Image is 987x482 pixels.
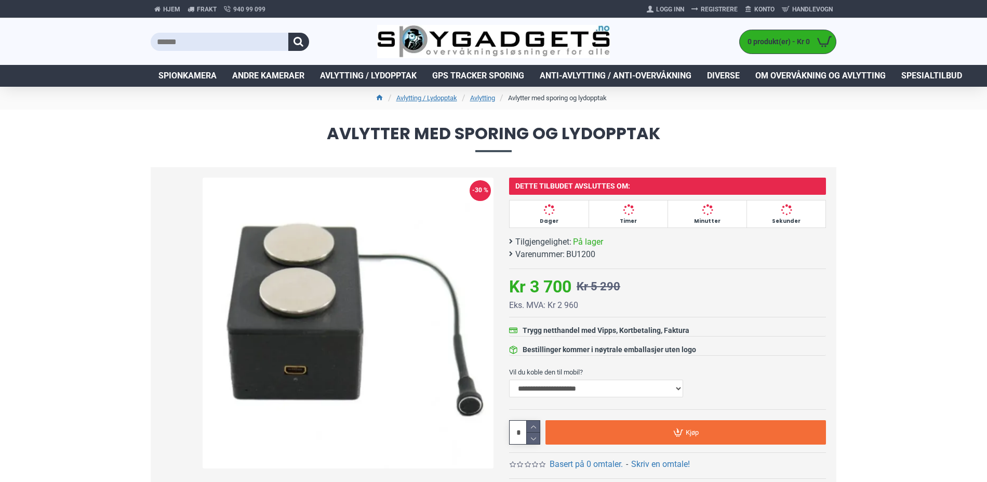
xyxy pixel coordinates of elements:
span: På lager [573,236,603,248]
div: Bestillinger kommer i nøytrale emballasjer uten logo [523,344,696,355]
span: Anti-avlytting / Anti-overvåkning [540,70,691,82]
span: 940 99 099 [233,5,265,14]
b: Varenummer: [515,248,565,261]
a: Andre kameraer [224,65,312,87]
a: Diverse [699,65,748,87]
span: Dager [511,217,588,225]
a: Anti-avlytting / Anti-overvåkning [532,65,699,87]
div: Trygg netthandel med Vipps, Kortbetaling, Faktura [523,325,689,336]
span: Frakt [197,5,217,14]
span: Registrere [701,5,738,14]
b: Tilgjengelighet: [515,236,571,248]
h5: Dette tilbudet avsluttes om: [509,178,826,195]
span: Hjem [163,5,180,14]
a: Skriv en omtale! [631,458,690,471]
b: - [626,459,628,469]
span: 0 produkt(er) - Kr 0 [740,36,812,47]
a: Handlevogn [778,1,836,18]
a: GPS Tracker Sporing [424,65,532,87]
span: Spionkamera [158,70,217,82]
span: Handlevogn [792,5,833,14]
a: Om overvåkning og avlytting [748,65,893,87]
span: Konto [754,5,775,14]
a: Logg Inn [643,1,688,18]
span: Minutter [669,217,745,225]
a: Avlytting / Lydopptak [396,93,457,103]
a: 0 produkt(er) - Kr 0 [740,30,836,53]
span: Diverse [707,70,740,82]
span: Kjøp [686,429,699,436]
a: Basert på 0 omtaler. [550,458,623,471]
span: Avlytting / Lydopptak [320,70,417,82]
a: Avlytting / Lydopptak [312,65,424,87]
span: Andre kameraer [232,70,304,82]
span: BU1200 [566,248,595,261]
img: Avlytter med sporing og lydopptak - SpyGadgets.no [203,178,493,468]
a: Spionkamera [151,65,224,87]
a: Konto [741,1,778,18]
a: Registrere [688,1,741,18]
img: SpyGadgets.no [377,25,610,59]
label: Vil du koble den til mobil? [509,364,826,380]
a: Avlytting [470,93,495,103]
span: Timer [590,217,666,225]
span: Sekunder [748,217,824,225]
div: Kr 5 290 [577,278,620,295]
span: GPS Tracker Sporing [432,70,524,82]
div: Kr 3 700 [509,274,571,299]
span: Spesialtilbud [901,70,962,82]
span: Avlytter med sporing og lydopptak [151,125,836,152]
span: Om overvåkning og avlytting [755,70,886,82]
span: Logg Inn [656,5,684,14]
a: Spesialtilbud [893,65,970,87]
